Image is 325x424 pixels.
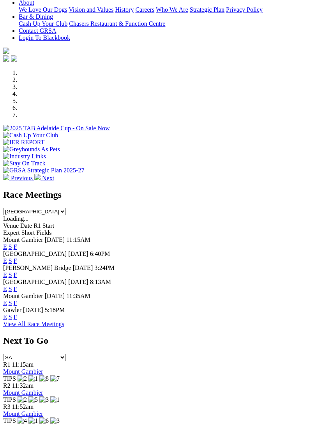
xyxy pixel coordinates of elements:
[14,257,17,264] a: F
[3,174,9,180] img: chevron-left-pager-white.svg
[14,286,17,292] a: F
[3,335,322,346] h2: Next To Go
[156,6,188,13] a: Who We Are
[28,396,38,403] img: 5
[3,403,11,410] span: R3
[66,236,90,243] span: 11:15AM
[9,257,12,264] a: S
[3,417,16,424] span: TIPS
[3,48,9,54] img: logo-grsa-white.png
[19,6,322,13] div: About
[19,6,67,13] a: We Love Our Dogs
[34,174,41,180] img: chevron-right-pager-white.svg
[3,279,67,285] span: [GEOGRAPHIC_DATA]
[190,6,224,13] a: Strategic Plan
[11,55,17,62] img: twitter.svg
[3,139,44,146] img: IER REPORT
[45,236,65,243] span: [DATE]
[18,396,27,403] img: 2
[3,236,43,243] span: Mount Gambier
[115,6,134,13] a: History
[3,190,322,200] h2: Race Meetings
[135,6,154,13] a: Careers
[23,307,43,313] span: [DATE]
[9,286,12,292] a: S
[14,314,17,320] a: F
[3,146,60,153] img: Greyhounds As Pets
[36,229,51,236] span: Fields
[3,215,28,222] span: Loading...
[39,375,49,382] img: 8
[50,396,60,403] img: 1
[3,257,7,264] a: E
[3,389,43,396] a: Mount Gambier
[3,125,110,132] img: 2025 TAB Adelaide Cup - On Sale Now
[18,375,27,382] img: 2
[69,20,165,27] a: Chasers Restaurant & Function Centre
[45,307,65,313] span: 5:18PM
[45,293,65,299] span: [DATE]
[3,160,45,167] img: Stay On Track
[3,222,19,229] span: Venue
[3,314,7,320] a: E
[19,20,322,27] div: Bar & Dining
[94,264,115,271] span: 3:24PM
[90,250,110,257] span: 6:40PM
[3,271,7,278] a: E
[3,286,7,292] a: E
[3,368,43,375] a: Mount Gambier
[3,250,67,257] span: [GEOGRAPHIC_DATA]
[3,229,20,236] span: Expert
[9,300,12,306] a: S
[68,250,88,257] span: [DATE]
[3,175,34,181] a: Previous
[9,271,12,278] a: S
[3,307,21,313] span: Gawler
[3,396,16,403] span: TIPS
[226,6,263,13] a: Privacy Policy
[19,13,53,20] a: Bar & Dining
[39,396,49,403] img: 3
[20,222,32,229] span: Date
[3,382,11,389] span: R2
[50,375,60,382] img: 7
[3,293,43,299] span: Mount Gambier
[3,375,16,382] span: TIPS
[12,382,34,389] span: 11:32am
[3,361,11,368] span: R1
[19,20,67,27] a: Cash Up Your Club
[73,264,93,271] span: [DATE]
[69,6,113,13] a: Vision and Values
[3,410,43,417] a: Mount Gambier
[28,375,38,382] img: 1
[3,300,7,306] a: E
[3,321,64,327] a: View All Race Meetings
[34,222,54,229] span: R1 Start
[11,175,33,181] span: Previous
[3,153,46,160] img: Industry Links
[3,167,84,174] img: GRSA Strategic Plan 2025-27
[21,229,35,236] span: Short
[3,243,7,250] a: E
[66,293,90,299] span: 11:35AM
[19,27,56,34] a: Contact GRSA
[42,175,54,181] span: Next
[14,271,17,278] a: F
[14,300,17,306] a: F
[3,264,71,271] span: [PERSON_NAME] Bridge
[3,132,58,139] img: Cash Up Your Club
[90,279,111,285] span: 8:13AM
[9,243,12,250] a: S
[9,314,12,320] a: S
[68,279,88,285] span: [DATE]
[12,403,34,410] span: 11:52am
[14,243,17,250] a: F
[3,55,9,62] img: facebook.svg
[12,361,34,368] span: 11:15am
[34,175,54,181] a: Next
[19,34,70,41] a: Login To Blackbook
